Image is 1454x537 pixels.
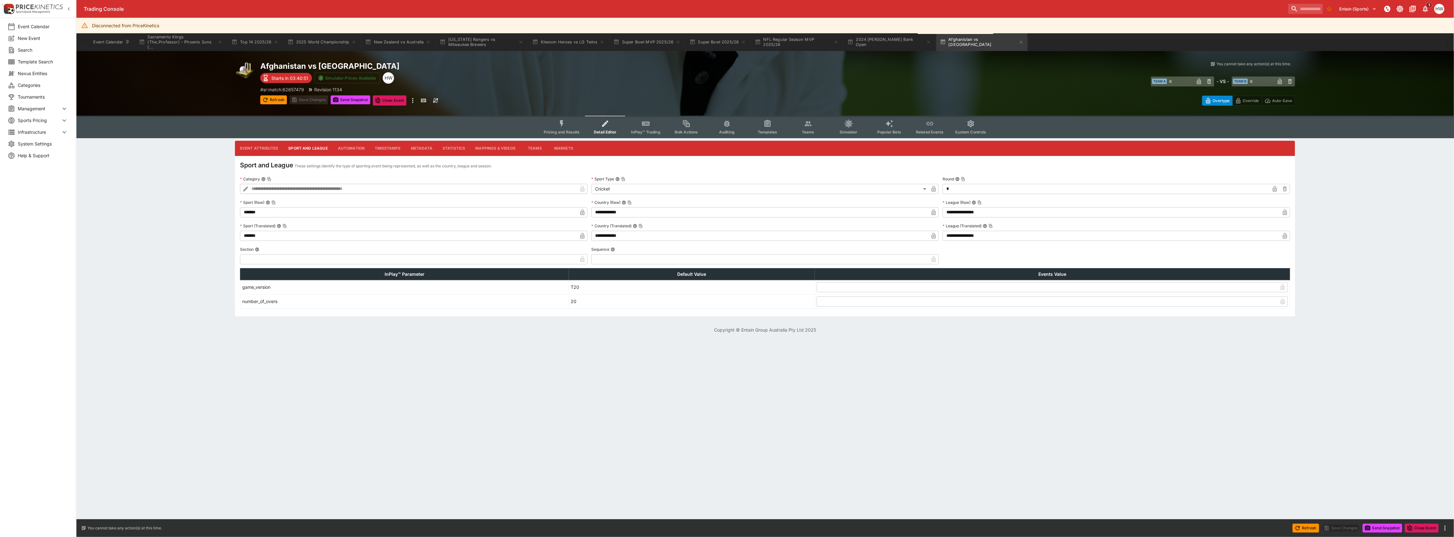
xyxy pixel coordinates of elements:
[1336,4,1380,14] button: Select Tenant
[436,33,527,51] button: [US_STATE] Rangers vs Milwaukee Brewers
[282,224,287,228] button: Copy To Clipboard
[751,33,842,51] button: NFL Regular Season MVP 2025/26
[1272,97,1292,104] p: Auto-Save
[943,176,954,182] p: Round
[1432,2,1446,16] button: Harrison Walker
[936,33,1028,51] button: Afghanistan vs [GEOGRAPHIC_DATA]
[18,47,68,53] span: Search
[815,268,1290,280] th: Events Value
[89,33,134,51] button: Event Calendar
[315,73,380,83] button: Simulator Prices Available
[989,224,993,228] button: Copy To Clipboard
[1426,2,1433,8] span: 1
[686,33,750,51] button: Super Bowl 2025/26
[370,141,406,156] button: Timestamps
[594,130,616,134] span: Detail Editor
[271,75,308,81] p: Starts in 03:40:51
[943,200,970,205] p: League (Raw)
[88,525,162,531] p: You cannot take any action(s) at this time.
[260,86,304,93] p: Copy To Clipboard
[943,223,982,229] p: League (Translated)
[333,141,370,156] button: Automation
[314,86,342,93] p: Revision 1134
[955,130,986,134] span: System Controls
[983,224,987,228] button: League (Translated)Copy To Clipboard
[240,200,264,205] p: Sport (Raw)
[255,247,259,252] button: Section
[1434,4,1444,14] div: Harrison Walker
[1394,3,1406,15] button: Toggle light/dark mode
[240,161,293,169] h4: Sport and League
[18,129,61,135] span: Infrastructure
[591,176,614,182] p: Sport Type
[260,61,778,71] h2: Copy To Clipboard
[675,130,698,134] span: Bulk Actions
[18,35,68,42] span: New Event
[631,130,660,134] span: InPlay™ Trading
[18,117,61,124] span: Sports Pricing
[1324,4,1334,14] button: No Bookmarks
[591,200,620,205] p: Country (Raw)
[409,95,417,106] button: more
[240,176,260,182] p: Category
[361,33,435,51] button: New Zealand vs Australia
[277,224,281,228] button: Sport (Translated)Copy To Clipboard
[261,177,266,181] button: CategoryCopy To Clipboard
[260,95,287,104] button: Refresh
[471,141,521,156] button: Mappings & Videos
[235,61,255,81] img: cricket.png
[1217,61,1291,67] p: You cannot take any action(s) at this time.
[271,200,276,205] button: Copy To Clipboard
[591,184,929,194] div: Cricket
[719,130,735,134] span: Auditing
[549,141,578,156] button: Markets
[18,82,68,88] span: Categories
[1243,97,1259,104] p: Override
[633,224,637,228] button: Country (Translated)Copy To Clipboard
[18,140,68,147] span: System Settings
[240,268,569,280] th: InPlay™ Parameter
[2,3,15,15] img: PriceKinetics Logo
[1288,4,1323,14] input: search
[1407,3,1418,15] button: Documentation
[521,141,549,156] button: Teams
[18,58,68,65] span: Template Search
[295,163,492,169] p: These settings identify the type of sporting event being represented, as well as the country, lea...
[18,94,68,100] span: Tournaments
[621,177,626,181] button: Copy To Clipboard
[373,95,407,106] button: Close Event
[802,130,815,134] span: Teams
[529,33,608,51] button: Kiwoom Heroes vs LG Twins
[267,177,271,181] button: Copy To Clipboard
[1232,96,1262,106] button: Override
[972,200,976,205] button: League (Raw)Copy To Clipboard
[84,6,1286,12] div: Trading Console
[961,177,965,181] button: Copy To Clipboard
[844,33,935,51] button: 2024 [PERSON_NAME] Bank Open
[758,130,777,134] span: Templates
[1217,78,1229,85] h6: - VS -
[1202,96,1233,106] button: Overtype
[1202,96,1295,106] div: Start From
[240,280,569,294] td: game_version
[622,200,626,205] button: Country (Raw)Copy To Clipboard
[539,116,991,138] div: Event type filters
[283,141,333,156] button: Sport and League
[977,200,982,205] button: Copy To Clipboard
[92,20,159,31] div: Disconnected from PriceKinetics
[1262,96,1295,106] button: Auto-Save
[569,294,815,308] td: 20
[331,95,370,104] button: Send Snapshot
[1233,79,1248,84] span: Team B
[1152,79,1167,84] span: Team A
[135,33,226,51] button: Sacramento Kings (The_Professor) - Phoenix Suns (...
[1363,524,1402,533] button: Send Snapshot
[16,10,50,13] img: Sportsbook Management
[569,280,815,294] td: T20
[18,23,68,30] span: Event Calendar
[1293,524,1319,533] button: Refresh
[18,70,68,77] span: Nexus Entities
[877,130,901,134] span: Popular Bets
[615,177,620,181] button: Sport TypeCopy To Clipboard
[228,33,282,51] button: Top 14 2025/26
